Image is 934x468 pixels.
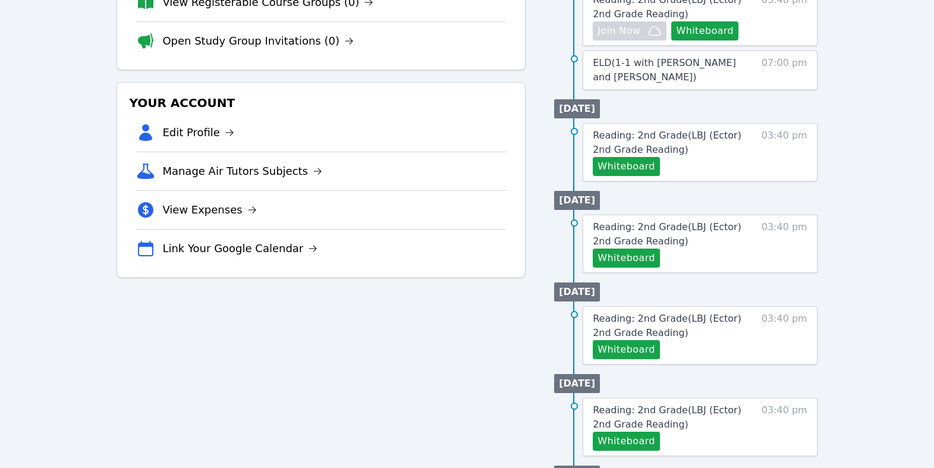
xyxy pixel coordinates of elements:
[671,21,738,40] button: Whiteboard
[593,403,753,432] a: Reading: 2nd Grade(LBJ (Ector) 2nd Grade Reading)
[593,21,666,40] button: Join Now
[762,312,807,359] span: 03:40 pm
[162,163,322,180] a: Manage Air Tutors Subjects
[593,432,660,451] button: Whiteboard
[762,128,807,176] span: 03:40 pm
[593,340,660,359] button: Whiteboard
[554,374,600,393] li: [DATE]
[593,57,736,83] span: ELD ( 1-1 with [PERSON_NAME] and [PERSON_NAME] )
[762,56,807,84] span: 07:00 pm
[593,157,660,176] button: Whiteboard
[593,220,753,249] a: Reading: 2nd Grade(LBJ (Ector) 2nd Grade Reading)
[554,191,600,210] li: [DATE]
[162,202,256,218] a: View Expenses
[762,220,807,268] span: 03:40 pm
[593,249,660,268] button: Whiteboard
[593,128,753,157] a: Reading: 2nd Grade(LBJ (Ector) 2nd Grade Reading)
[162,124,234,141] a: Edit Profile
[162,240,317,257] a: Link Your Google Calendar
[554,99,600,118] li: [DATE]
[554,282,600,301] li: [DATE]
[762,403,807,451] span: 03:40 pm
[593,130,741,155] span: Reading: 2nd Grade ( LBJ (Ector) 2nd Grade Reading )
[593,312,753,340] a: Reading: 2nd Grade(LBJ (Ector) 2nd Grade Reading)
[593,313,741,338] span: Reading: 2nd Grade ( LBJ (Ector) 2nd Grade Reading )
[127,92,515,114] h3: Your Account
[593,221,741,247] span: Reading: 2nd Grade ( LBJ (Ector) 2nd Grade Reading )
[597,24,640,38] span: Join Now
[593,56,753,84] a: ELD(1-1 with [PERSON_NAME] and [PERSON_NAME])
[593,404,741,430] span: Reading: 2nd Grade ( LBJ (Ector) 2nd Grade Reading )
[162,33,354,49] a: Open Study Group Invitations (0)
